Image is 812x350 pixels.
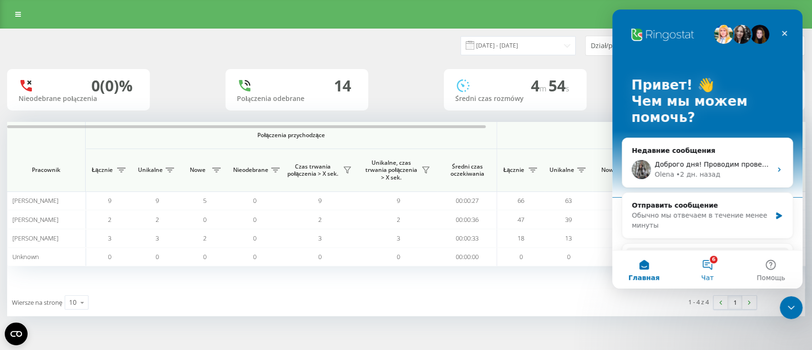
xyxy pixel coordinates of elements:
span: 0 [253,215,256,224]
span: 3 [156,234,159,242]
div: Отправить сообщение [20,191,159,201]
span: s [566,83,569,94]
div: Отправить сообщениеОбычно мы отвечаем в течение менее минуты [10,183,181,229]
td: 00:00:33 [438,229,497,248]
span: Czas trwania połączenia > X sek. [285,163,340,178]
span: Łącznie [502,166,526,174]
td: 00:00:00 [438,248,497,266]
div: Olena [42,160,62,170]
span: 0 [253,234,256,242]
span: 13 [565,234,572,242]
div: 1 - 4 z 4 [688,297,709,307]
span: Unikalne, czas trwania połączenia > X sek. [364,159,419,181]
button: Помощь [127,241,190,279]
button: Чат [63,241,127,279]
iframe: Intercom live chat [612,10,802,289]
a: 1 [728,296,742,309]
span: [PERSON_NAME] [12,196,59,205]
span: 0 [318,252,322,261]
div: • 2 дн. назад [64,160,108,170]
div: Średni czas rozmówy [455,95,575,103]
span: 4 [531,75,548,96]
div: 10 [69,298,77,307]
span: m [539,83,548,94]
div: Закрыть [164,15,181,32]
span: 0 [156,252,159,261]
span: Łącznie [90,166,114,174]
td: 00:00:36 [438,210,497,229]
span: Pracownik [15,166,77,174]
span: 3 [318,234,322,242]
span: 66 [518,196,524,205]
span: Доброго дня! Проводим проверку относительно причин возникновения расхождений. По-результату обяза... [42,151,492,159]
span: 9 [318,196,322,205]
span: Nowe [186,166,209,174]
span: 3 [108,234,111,242]
span: Nieodebrane [233,166,268,174]
span: Помощь [144,265,173,271]
span: 0 [203,215,206,224]
span: 39 [565,215,572,224]
div: Nieodebrane połączenia [19,95,138,103]
span: 5 [203,196,206,205]
span: 2 [318,215,322,224]
span: 2 [108,215,111,224]
span: 2 [156,215,159,224]
span: Połączenia przychodzące [110,131,472,139]
span: 0 [253,252,256,261]
span: Главная [16,265,48,271]
span: 2 [203,234,206,242]
span: Unikalne [549,166,574,174]
span: Unknown [12,252,39,261]
iframe: Intercom live chat [780,296,802,319]
span: 0 [519,252,523,261]
div: Dział/pracownik [591,42,704,50]
span: Nowe [597,166,621,174]
span: 47 [518,215,524,224]
span: 2 [397,215,400,224]
span: Średni czas oczekiwania [445,163,489,178]
div: Połączenia odebrane [237,95,357,103]
span: 0 [567,252,570,261]
span: Unikalne [138,166,163,174]
span: [PERSON_NAME] [12,234,59,242]
span: 0 [253,196,256,205]
span: 3 [397,234,400,242]
div: Обычно мы отвечаем в течение менее минуты [20,201,159,221]
span: Чат [89,265,101,271]
button: Open CMP widget [5,322,28,345]
span: 18 [518,234,524,242]
span: 0 [203,252,206,261]
span: 0 [108,252,111,261]
span: 54 [548,75,569,96]
span: 9 [397,196,400,205]
td: 00:00:27 [438,191,497,210]
span: Wiersze na stronę [12,298,62,307]
span: 63 [565,196,572,205]
div: 14 [334,77,351,95]
span: [PERSON_NAME] [12,215,59,224]
span: 9 [156,196,159,205]
span: 0 [397,252,400,261]
div: 0 (0)% [91,77,133,95]
span: 9 [108,196,111,205]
